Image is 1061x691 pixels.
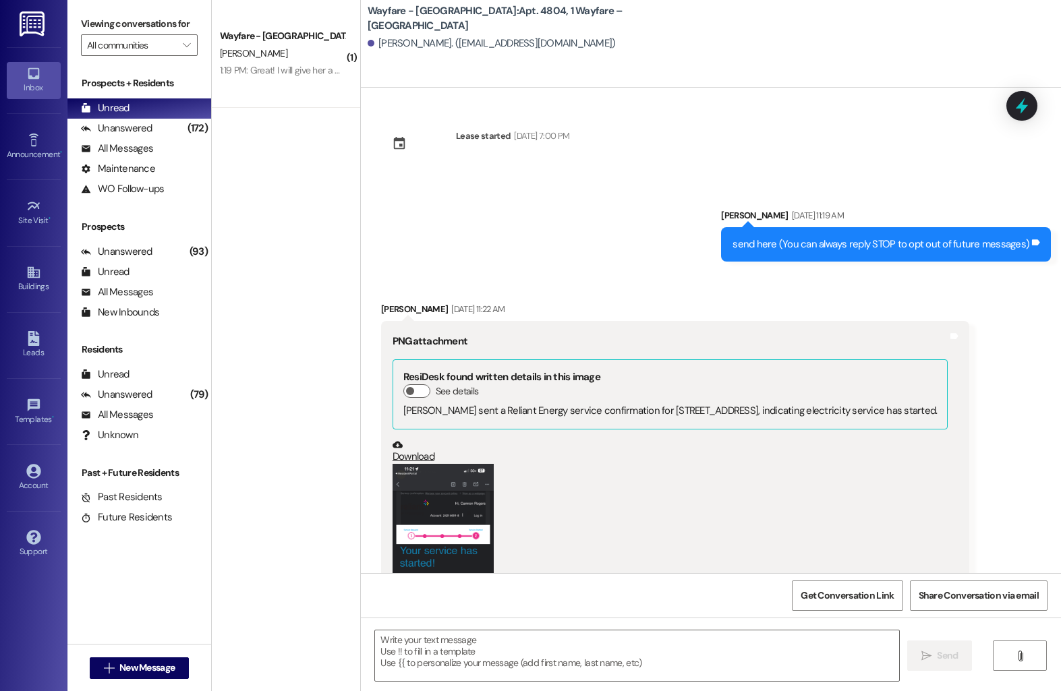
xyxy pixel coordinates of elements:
[937,649,958,663] span: Send
[403,370,600,384] b: ResiDesk found written details in this image
[788,208,844,222] div: [DATE] 11:19 AM
[436,384,478,398] label: See details
[87,34,176,56] input: All communities
[7,327,61,363] a: Leads
[67,466,211,480] div: Past + Future Residents
[104,663,114,673] i: 
[81,408,153,422] div: All Messages
[7,394,61,430] a: Templates •
[403,404,938,418] div: [PERSON_NAME] sent a Reliant Energy service confirmation for [STREET_ADDRESS], indicating electri...
[81,13,198,34] label: Viewing conversations for
[910,580,1048,611] button: Share Conversation via email
[393,334,467,348] b: PNG attachment
[183,40,190,51] i: 
[81,490,163,504] div: Past Residents
[186,241,211,262] div: (93)
[119,661,175,675] span: New Message
[81,367,130,382] div: Unread
[919,589,1039,603] span: Share Conversation via email
[921,651,931,661] i: 
[67,342,211,357] div: Residents
[20,11,47,36] img: ResiDesk Logo
[81,245,152,259] div: Unanswered
[220,47,287,59] span: [PERSON_NAME]
[792,580,902,611] button: Get Conversation Link
[49,214,51,223] span: •
[7,526,61,562] a: Support
[381,302,970,321] div: [PERSON_NAME]
[393,440,948,463] a: Download
[81,142,153,156] div: All Messages
[81,121,152,136] div: Unanswered
[52,413,54,422] span: •
[67,76,211,90] div: Prospects + Residents
[81,285,153,299] div: All Messages
[1015,651,1025,661] i: 
[7,460,61,496] a: Account
[81,305,159,320] div: New Inbounds
[368,36,616,51] div: [PERSON_NAME]. ([EMAIL_ADDRESS][DOMAIN_NAME])
[907,640,973,671] button: Send
[456,129,511,143] div: Lease started
[733,237,1029,251] div: send here (You can always reply STOP to opt out of future messages)
[7,195,61,231] a: Site Visit •
[90,657,190,679] button: New Message
[187,384,211,405] div: (79)
[7,62,61,98] a: Inbox
[81,101,130,115] div: Unread
[448,302,505,316] div: [DATE] 11:22 AM
[721,208,1051,227] div: [PERSON_NAME]
[184,118,211,139] div: (172)
[81,162,155,176] div: Maintenance
[60,148,62,157] span: •
[220,29,345,43] div: Wayfare - [GEOGRAPHIC_DATA]
[67,220,211,234] div: Prospects
[7,261,61,297] a: Buildings
[368,4,637,33] b: Wayfare - [GEOGRAPHIC_DATA]: Apt. 4804, 1 Wayfare – [GEOGRAPHIC_DATA]
[81,428,138,442] div: Unknown
[393,464,494,683] button: Zoom image
[81,388,152,402] div: Unanswered
[81,182,164,196] div: WO Follow-ups
[81,265,130,279] div: Unread
[511,129,569,143] div: [DATE] 7:00 PM
[220,64,544,76] div: 1:19 PM: Great! I will give her a call. Can we use your comfortable sitting area to visit?
[801,589,894,603] span: Get Conversation Link
[81,510,172,524] div: Future Residents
